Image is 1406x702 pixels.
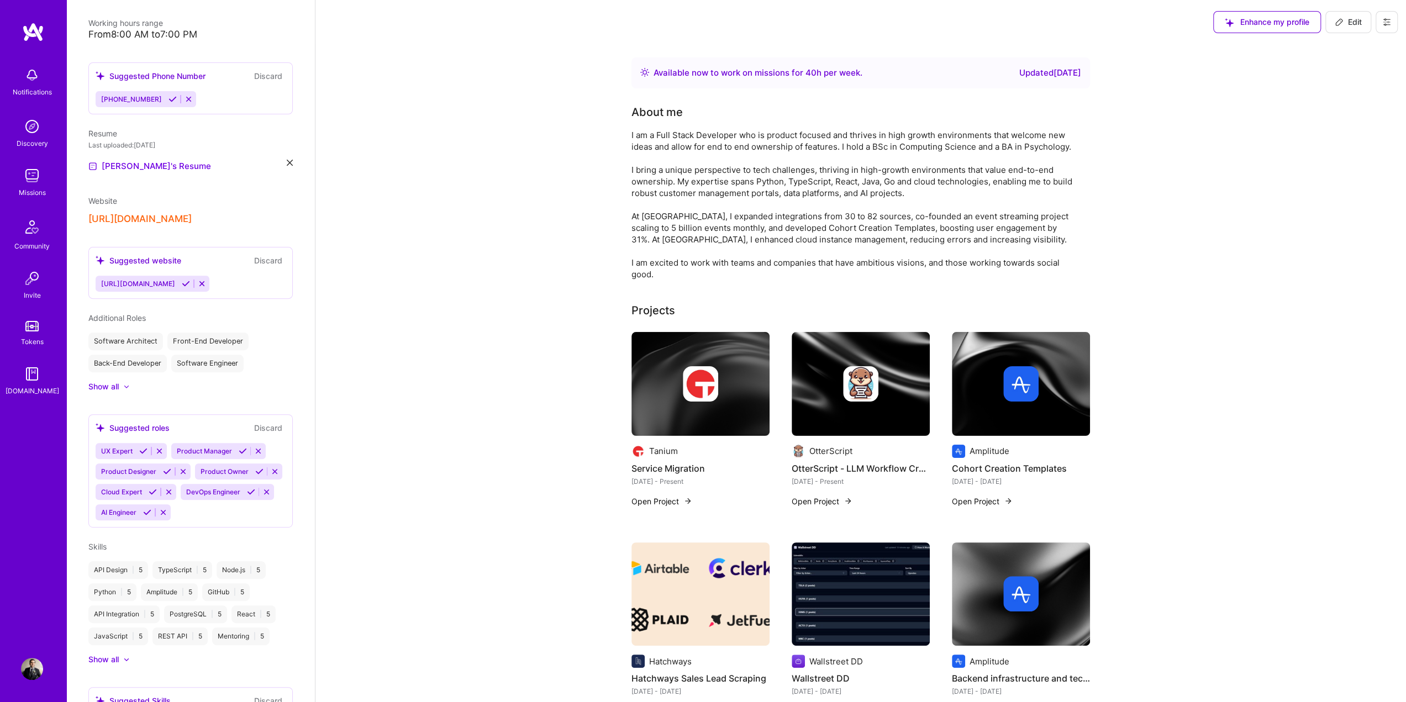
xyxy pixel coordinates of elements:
[88,542,107,551] span: Skills
[970,445,1009,457] div: Amplitude
[254,447,262,455] i: Reject
[21,165,43,187] img: teamwork
[247,488,255,496] i: Accept
[843,366,878,402] img: Company logo
[171,355,244,372] div: Software Engineer
[234,588,236,597] span: |
[152,627,208,645] div: REST API 5
[101,279,175,288] span: [URL][DOMAIN_NAME]
[952,461,1090,476] h4: Cohort Creation Templates
[101,447,133,455] span: UX Expert
[96,423,105,432] i: icon SuggestedTeams
[1004,497,1013,505] img: arrow-right
[132,632,134,641] span: |
[13,86,52,98] div: Notifications
[96,255,181,266] div: Suggested website
[88,139,293,151] div: Last uploaded: [DATE]
[211,610,213,619] span: |
[952,445,965,458] img: Company logo
[952,495,1013,507] button: Open Project
[792,542,930,646] img: Wallstreet DD
[1335,17,1362,28] span: Edit
[231,605,276,623] div: React 5
[88,162,97,171] img: Resume
[101,467,156,476] span: Product Designer
[88,605,160,623] div: API Integration 5
[88,213,192,225] button: [URL][DOMAIN_NAME]
[101,95,162,103] span: [PHONE_NUMBER]
[21,115,43,138] img: discovery
[631,302,675,319] div: Projects
[21,336,44,347] div: Tokens
[952,332,1090,436] img: cover
[185,95,193,103] i: Reject
[260,610,262,619] span: |
[196,566,198,574] span: |
[970,656,1009,667] div: Amplitude
[164,605,227,623] div: PostgreSQL 5
[21,658,43,680] img: User Avatar
[88,313,146,323] span: Additional Roles
[1003,576,1039,611] img: Company logo
[239,447,247,455] i: Accept
[212,627,270,645] div: Mentoring 5
[631,104,683,120] div: About me
[250,566,252,574] span: |
[149,488,157,496] i: Accept
[88,561,148,579] div: API Design 5
[159,508,167,516] i: Reject
[631,476,770,487] div: [DATE] - Present
[19,214,45,240] img: Community
[144,610,146,619] span: |
[143,508,151,516] i: Accept
[88,29,293,40] div: From 8:00 AM to 7:00 PM
[22,22,44,42] img: logo
[88,355,167,372] div: Back-End Developer
[262,488,271,496] i: Reject
[251,254,286,267] button: Discard
[1325,11,1371,33] button: Edit
[88,332,163,350] div: Software Architect
[182,588,184,597] span: |
[186,488,240,496] span: DevOps Engineer
[805,67,817,78] span: 40
[21,64,43,86] img: bell
[18,658,46,680] a: User Avatar
[654,66,862,80] div: Available now to work on missions for h per week .
[683,497,692,505] img: arrow-right
[683,366,718,402] img: Company logo
[182,279,190,288] i: Accept
[792,495,852,507] button: Open Project
[177,447,232,455] span: Product Manager
[165,488,173,496] i: Reject
[6,385,59,397] div: [DOMAIN_NAME]
[631,461,770,476] h4: Service Migration
[631,671,770,685] h4: Hatchways Sales Lead Scraping
[792,461,930,476] h4: OtterScript - LLM Workflow Creator
[631,542,770,646] img: Hatchways Sales Lead Scraping
[254,632,256,641] span: |
[649,445,678,457] div: Tanium
[120,588,123,597] span: |
[809,445,852,457] div: OtterScript
[88,18,163,28] span: Working hours range
[631,104,683,120] div: Tell us a little about yourself
[792,445,805,458] img: Company logo
[88,654,119,665] div: Show all
[631,332,770,436] img: cover
[844,497,852,505] img: arrow-right
[24,289,41,301] div: Invite
[631,129,1073,280] div: I am a Full Stack Developer who is product focused and thrives in high growth environments that w...
[198,279,206,288] i: Reject
[792,655,805,668] img: Company logo
[101,488,142,496] span: Cloud Expert
[152,561,212,579] div: TypeScript 5
[952,655,965,668] img: Company logo
[163,467,171,476] i: Accept
[167,332,249,350] div: Front-End Developer
[792,476,930,487] div: [DATE] - Present
[88,627,148,645] div: JavaScript 5
[179,467,187,476] i: Reject
[631,495,692,507] button: Open Project
[132,566,134,574] span: |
